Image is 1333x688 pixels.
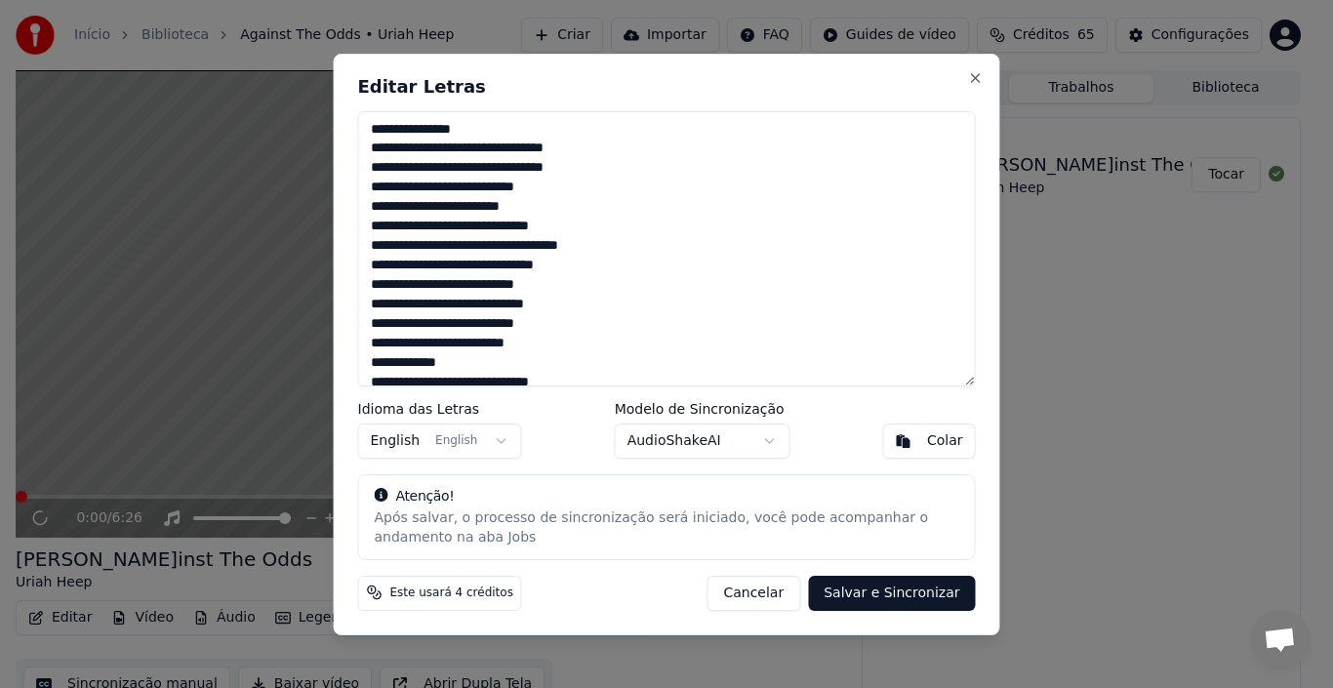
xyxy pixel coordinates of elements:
label: Modelo de Sincronização [615,402,790,416]
span: Este usará 4 créditos [390,585,513,600]
button: Salvar e Sincronizar [808,575,975,610]
div: Colar [927,431,963,451]
div: Após salvar, o processo de sincronização será iniciado, você pode acompanhar o andamento na aba Jobs [375,508,959,547]
div: Atenção! [375,487,959,506]
label: Idioma das Letras [358,402,522,416]
button: Cancelar [707,575,800,610]
h2: Editar Letras [358,78,976,96]
button: Colar [883,424,976,459]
